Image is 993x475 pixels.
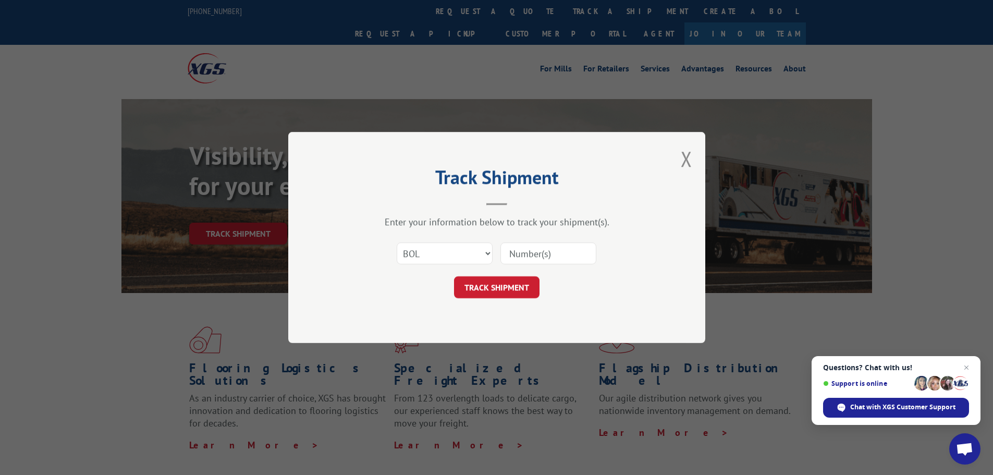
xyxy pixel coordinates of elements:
button: Close modal [681,145,692,173]
button: TRACK SHIPMENT [454,276,540,298]
span: Chat with XGS Customer Support [850,403,955,412]
span: Close chat [960,361,973,374]
div: Enter your information below to track your shipment(s). [340,216,653,228]
h2: Track Shipment [340,170,653,190]
input: Number(s) [500,242,596,264]
div: Chat with XGS Customer Support [823,398,969,418]
div: Open chat [949,433,980,465]
span: Support is online [823,380,911,387]
span: Questions? Chat with us! [823,363,969,372]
